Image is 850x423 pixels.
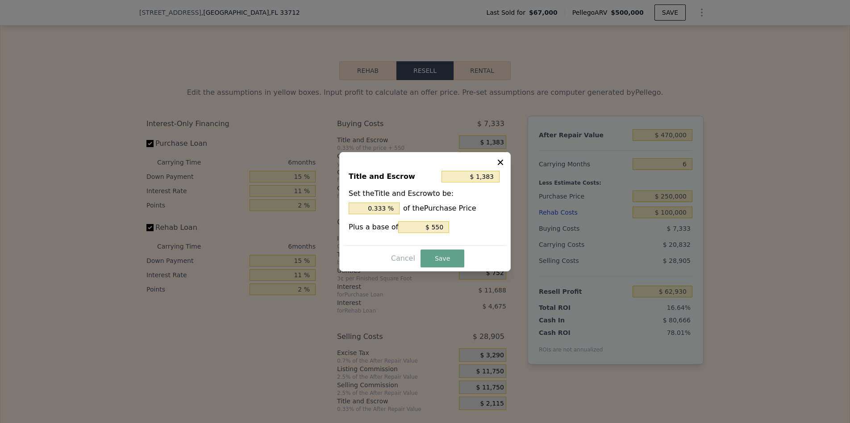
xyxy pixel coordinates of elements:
[387,251,419,266] button: Cancel
[349,169,438,185] div: Title and Escrow
[421,250,464,267] button: Save
[349,223,398,231] span: Plus a base of
[349,188,501,214] div: Set the Title and Escrow to be:
[349,203,501,214] div: of the Purchase Price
